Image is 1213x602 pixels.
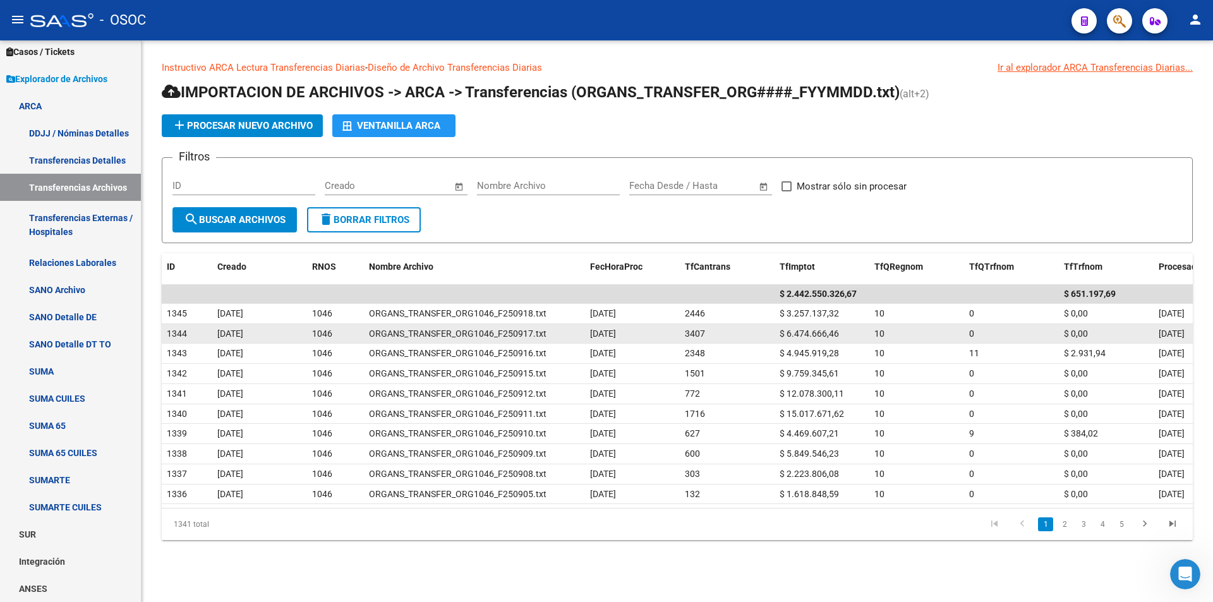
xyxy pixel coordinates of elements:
[217,469,243,479] span: [DATE]
[387,180,449,191] input: Fecha fin
[217,448,243,459] span: [DATE]
[1159,348,1185,358] span: [DATE]
[217,328,243,339] span: [DATE]
[307,253,364,280] datatable-header-cell: RNOS
[369,388,546,399] span: ORGANS_TRANSFER_ORG1046_F250912.txt
[36,7,56,27] div: Profile image for Soporte
[26,222,127,232] b: TAD→ Notificaciones
[685,308,705,318] span: 2446
[369,308,546,318] span: ORGANS_TRANSFER_ORG1046_F250918.txt
[780,289,857,299] span: $ 2.442.550.326,67
[585,253,680,280] datatable-header-cell: FecHoraProc
[307,207,421,232] button: Borrar Filtros
[217,308,243,318] span: [DATE]
[26,159,227,246] div: Accedé al detalle completo de cada notificación sin necesidad de salir del sistema. ​ Ingresá des...
[1133,517,1157,531] a: go to next page
[964,253,1059,280] datatable-header-cell: TfQTrfnom
[874,428,884,438] span: 10
[217,388,243,399] span: [DATE]
[1064,428,1098,438] span: $ 384,02
[780,328,839,339] span: $ 6.474.666,46
[969,368,974,378] span: 0
[590,489,616,499] span: [DATE]
[198,5,222,29] button: Inicio
[780,308,839,318] span: $ 3.257.137,32
[874,368,884,378] span: 10
[1159,388,1185,399] span: [DATE]
[40,141,133,152] b: Notificaciones TAD
[26,98,46,118] div: Profile image for Soporte
[312,489,332,499] span: 1046
[685,409,705,419] span: 1716
[1159,328,1185,339] span: [DATE]
[312,308,332,318] span: 1046
[685,448,700,459] span: 600
[167,489,187,499] span: 1336
[44,252,208,275] a: Ir a Notificaciones TAD
[217,409,243,419] span: [DATE]
[312,368,332,378] span: 1046
[969,469,974,479] span: 0
[757,179,771,194] button: Open calendar
[369,262,433,272] span: Nombre Archivo
[10,12,25,27] mat-icon: menu
[167,388,187,399] span: 1341
[874,388,884,399] span: 10
[312,348,332,358] span: 1046
[1055,514,1074,535] li: page 2
[312,448,332,459] span: 1046
[369,328,546,339] span: ORGANS_TRANSFER_ORG1046_F250917.txt
[318,212,334,227] mat-icon: delete
[874,328,884,339] span: 10
[1064,489,1088,499] span: $ 0,00
[6,72,107,86] span: Explorador de Archivos
[780,469,839,479] span: $ 2.223.806,08
[874,489,884,499] span: 10
[874,469,884,479] span: 10
[6,45,75,59] span: Casos / Tickets
[797,179,907,194] span: Mostrar sólo sin procesar
[969,262,1014,272] span: TfQTrfnom
[969,348,979,358] span: 11
[318,214,409,226] span: Borrar Filtros
[1159,409,1185,419] span: [DATE]
[312,409,332,419] span: 1046
[1064,448,1088,459] span: $ 0,00
[369,469,546,479] span: ORGANS_TRANSFER_ORG1046_F250908.txt
[8,5,32,29] button: go back
[69,258,183,268] span: Ir a Notificaciones TAD
[167,368,187,378] span: 1342
[780,348,839,358] span: $ 4.945.919,28
[312,428,332,438] span: 1046
[590,428,616,438] span: [DATE]
[172,120,313,131] span: Procesar nuevo archivo
[869,253,964,280] datatable-header-cell: TfQRegnom
[167,328,187,339] span: 1344
[167,348,187,358] span: 1343
[167,428,187,438] span: 1339
[969,489,974,499] span: 0
[162,62,365,73] a: Instructivo ARCA Lectura Transferencias Diarias
[998,61,1193,75] div: Ir al explorador ARCA Transferencias Diarias...
[369,489,546,499] span: ORGANS_TRANSFER_ORG1046_F250905.txt
[874,262,923,272] span: TfQRegnom
[780,368,839,378] span: $ 9.759.345,61
[590,308,616,318] span: [DATE]
[1159,448,1185,459] span: [DATE]
[26,128,227,153] div: 🔔 ¡Ahora también podés ver tus en la plataforma!
[172,117,187,133] mat-icon: add
[332,114,456,137] button: Ventanilla ARCA
[162,253,212,280] datatable-header-cell: ID
[61,16,87,28] p: Activo
[61,362,191,385] a: Ver Instructivos
[162,509,366,540] div: 1341 total
[312,469,332,479] span: 1046
[56,103,88,112] span: Soporte
[162,114,323,137] button: Procesar nuevo archivo
[1095,517,1110,531] a: 4
[369,428,546,438] span: ORGANS_TRANSFER_ORG1046_F250910.txt
[368,62,542,73] a: Diseño de Archivo Transferencias Diarias
[1057,517,1072,531] a: 2
[217,489,243,499] span: [DATE]
[1159,308,1185,318] span: [DATE]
